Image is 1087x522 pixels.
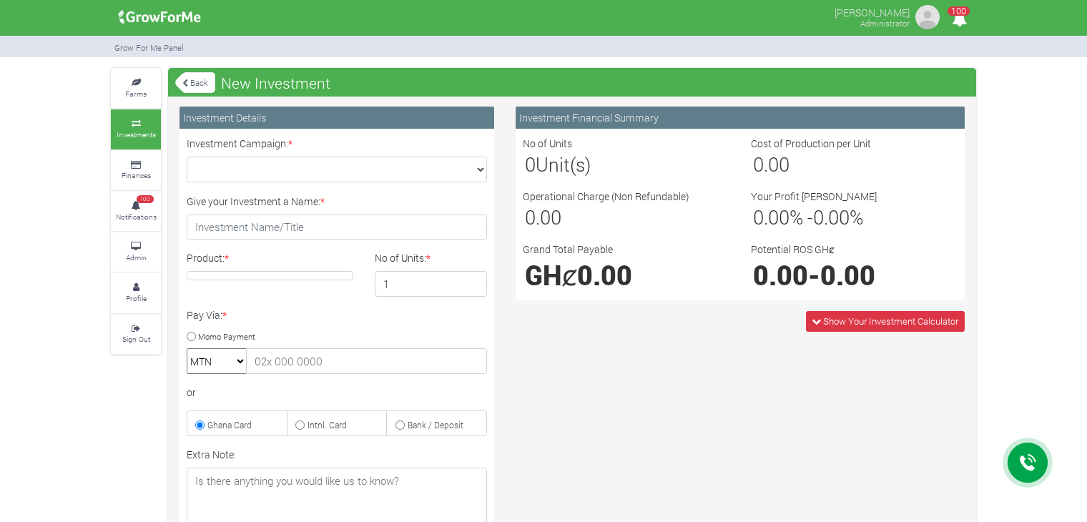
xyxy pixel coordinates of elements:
[308,419,347,430] small: Intnl. Card
[753,206,955,229] h3: % - %
[111,192,161,231] a: 100 Notifications
[295,420,305,430] input: Intnl. Card
[175,71,215,94] a: Back
[753,259,955,291] h1: -
[523,189,689,204] label: Operational Charge (Non Refundable)
[823,315,958,328] span: Show Your Investment Calculator
[187,307,227,322] label: Pay Via:
[126,252,147,262] small: Admin
[523,242,613,257] label: Grand Total Payable
[122,170,151,180] small: Finances
[114,42,184,53] small: Grow For Me Panel
[111,109,161,149] a: Investments
[525,152,536,177] span: 0
[408,419,463,430] small: Bank / Deposit
[945,3,973,35] i: Notifications
[525,153,727,176] h3: Unit(s)
[187,447,236,462] label: Extra Note:
[751,242,835,257] label: Potential ROS GHȼ
[523,136,572,151] label: No of Units
[198,330,255,341] small: Momo Payment
[116,212,157,222] small: Notifications
[126,293,147,303] small: Profile
[179,107,494,129] div: Investment Details
[114,3,206,31] img: growforme image
[122,334,150,344] small: Sign Out
[187,250,229,265] label: Product:
[111,151,161,190] a: Finances
[125,89,147,99] small: Farms
[217,69,334,97] span: New Investment
[913,3,942,31] img: growforme image
[753,205,790,230] span: 0.00
[751,189,877,204] label: Your Profit [PERSON_NAME]
[117,129,156,139] small: Investments
[111,232,161,272] a: Admin
[577,257,632,292] span: 0.00
[187,332,196,341] input: Momo Payment
[751,136,871,151] label: Cost of Production per Unit
[207,419,252,430] small: Ghana Card
[187,215,487,240] input: Investment Name/Title
[111,273,161,312] a: Profile
[516,107,965,129] div: Investment Financial Summary
[813,205,850,230] span: 0.00
[820,257,875,292] span: 0.00
[375,250,431,265] label: No of Units:
[525,205,561,230] span: 0.00
[187,385,487,400] div: or
[753,152,790,177] span: 0.00
[187,136,292,151] label: Investment Campaign:
[395,420,405,430] input: Bank / Deposit
[835,3,910,20] p: [PERSON_NAME]
[753,257,808,292] span: 0.00
[945,14,973,27] a: 100
[111,315,161,354] a: Sign Out
[246,348,487,374] input: 02x 000 0000
[948,6,970,16] span: 100
[195,420,205,430] input: Ghana Card
[137,195,154,204] span: 100
[525,259,727,291] h1: GHȼ
[187,194,325,209] label: Give your Investment a Name:
[111,69,161,108] a: Farms
[860,18,910,29] small: Administrator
